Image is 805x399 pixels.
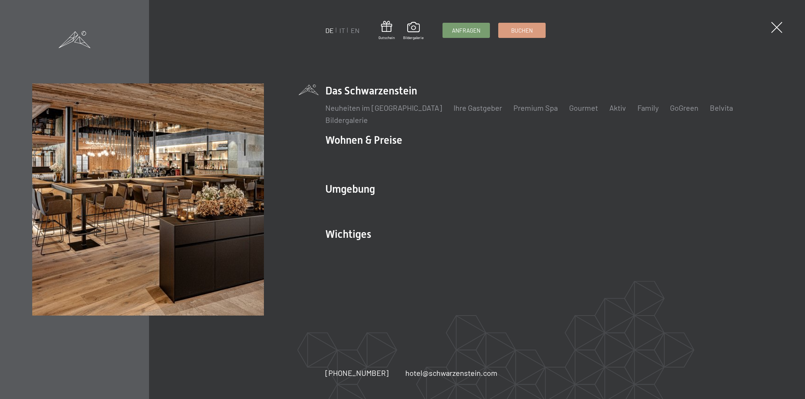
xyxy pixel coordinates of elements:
[511,27,533,35] span: Buchen
[452,27,480,35] span: Anfragen
[325,26,334,35] a: DE
[378,21,395,40] a: Gutschein
[499,23,545,38] a: Buchen
[403,22,424,40] a: Bildergalerie
[325,368,389,378] a: [PHONE_NUMBER]
[405,368,497,378] a: hotel@schwarzenstein.com
[32,83,264,315] img: Wellnesshotel Südtirol SCHWARZENSTEIN - Wellnessurlaub in den Alpen, Wandern und Wellness
[453,103,502,112] a: Ihre Gastgeber
[443,23,490,38] a: Anfragen
[339,26,345,35] a: IT
[403,35,424,40] span: Bildergalerie
[325,103,442,112] a: Neuheiten im [GEOGRAPHIC_DATA]
[637,103,659,112] a: Family
[569,103,598,112] a: Gourmet
[325,115,368,124] a: Bildergalerie
[513,103,558,112] a: Premium Spa
[351,26,359,35] a: EN
[710,103,733,112] a: Belvita
[670,103,698,112] a: GoGreen
[609,103,626,112] a: Aktiv
[378,35,395,40] span: Gutschein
